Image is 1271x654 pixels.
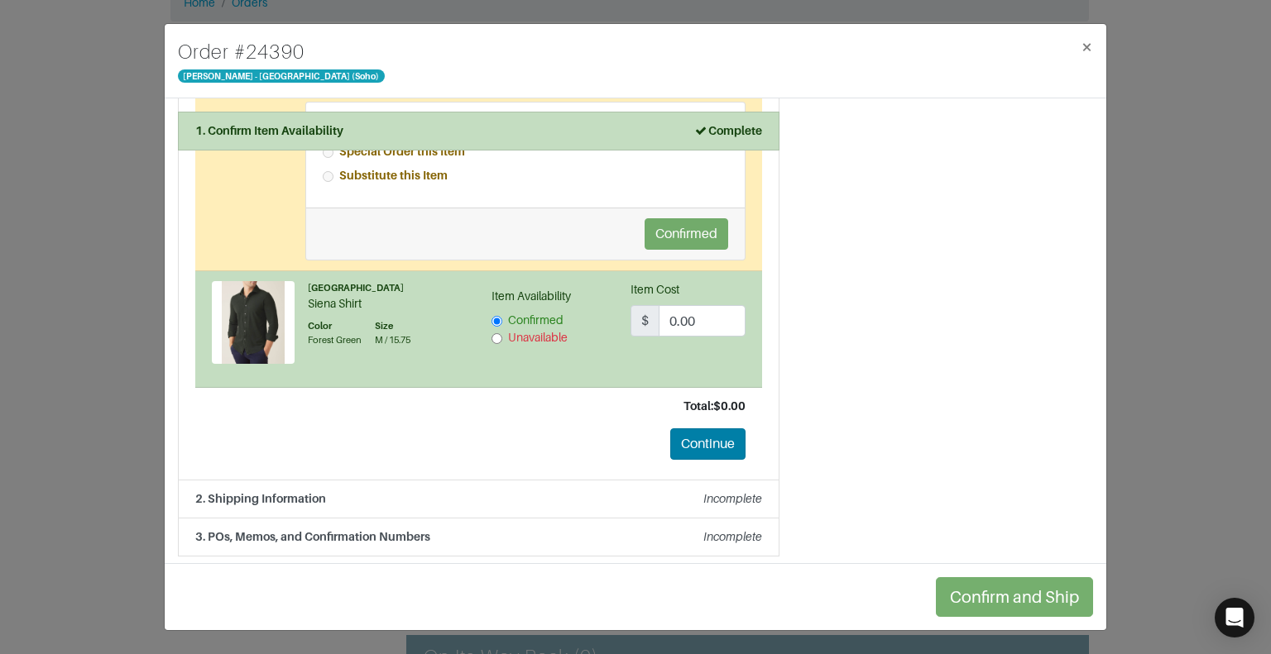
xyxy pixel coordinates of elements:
strong: 2. Shipping Information [195,492,326,505]
span: Unavailable [508,331,568,344]
img: Product [212,281,295,364]
span: × [1081,36,1093,58]
span: [PERSON_NAME] - [GEOGRAPHIC_DATA] (Soho) [178,69,385,83]
strong: 1. Confirm Item Availability [195,124,343,137]
em: Incomplete [703,492,762,505]
div: M / 15.75 [375,333,410,347]
div: [GEOGRAPHIC_DATA] [308,281,467,295]
strong: Complete [693,124,762,137]
input: Special Order this Item [323,147,333,158]
div: Forest Green [308,333,362,347]
button: Confirmed [645,218,728,250]
span: Confirmed [508,313,564,327]
input: Substitute this Item [323,171,333,182]
strong: 3. POs, Memos, and Confirmation Numbers [195,530,430,543]
div: Total: $0.00 [212,398,746,415]
button: Continue [670,428,746,460]
label: Item Availability [492,288,571,305]
span: $ [631,305,659,337]
label: Item Cost [631,281,679,298]
input: Confirmed [492,316,502,327]
em: Incomplete [703,530,762,543]
div: Size [375,319,410,333]
input: Unavailable [492,333,502,344]
strong: Special Order this Item [339,145,465,158]
h4: Order # 24390 [178,37,385,67]
div: Open Intercom Messenger [1215,598,1254,637]
div: Color [308,319,362,333]
button: Close [1067,24,1106,70]
strong: Substitute this Item [339,169,448,182]
div: Siena Shirt [308,295,467,313]
button: Confirm and Ship [936,577,1093,617]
